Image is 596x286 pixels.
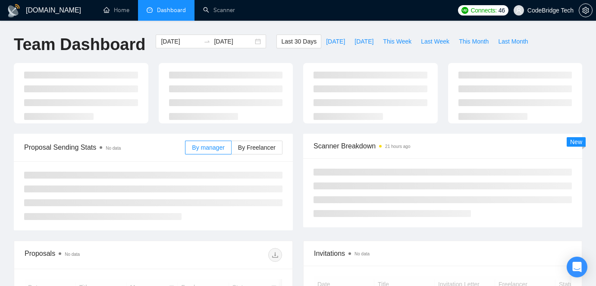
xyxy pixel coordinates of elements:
[204,38,210,45] span: to
[471,6,497,15] span: Connects:
[378,35,416,48] button: This Week
[24,142,185,153] span: Proposal Sending Stats
[147,7,153,13] span: dashboard
[579,7,593,14] a: setting
[567,257,587,277] div: Open Intercom Messenger
[493,35,533,48] button: Last Month
[65,252,80,257] span: No data
[276,35,321,48] button: Last 30 Days
[499,6,505,15] span: 46
[454,35,493,48] button: This Month
[350,35,378,48] button: [DATE]
[421,37,449,46] span: Last Week
[498,37,528,46] span: Last Month
[354,37,373,46] span: [DATE]
[214,37,253,46] input: End date
[157,6,186,14] span: Dashboard
[25,248,154,262] div: Proposals
[579,7,592,14] span: setting
[461,7,468,14] img: upwork-logo.png
[570,138,582,145] span: New
[459,37,489,46] span: This Month
[106,146,121,151] span: No data
[416,35,454,48] button: Last Week
[314,141,572,151] span: Scanner Breakdown
[7,4,21,18] img: logo
[238,144,276,151] span: By Freelancer
[281,37,317,46] span: Last 30 Days
[14,35,145,55] h1: Team Dashboard
[203,6,235,14] a: searchScanner
[192,144,224,151] span: By manager
[579,3,593,17] button: setting
[314,248,571,259] span: Invitations
[383,37,411,46] span: This Week
[161,37,200,46] input: Start date
[516,7,522,13] span: user
[326,37,345,46] span: [DATE]
[204,38,210,45] span: swap-right
[385,144,410,149] time: 21 hours ago
[354,251,370,256] span: No data
[321,35,350,48] button: [DATE]
[104,6,129,14] a: homeHome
